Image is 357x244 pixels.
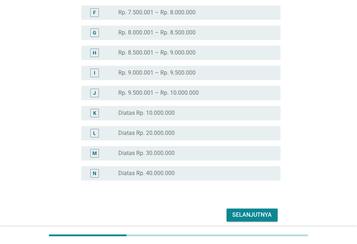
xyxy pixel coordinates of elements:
button: Selanjutnya [226,208,278,221]
label: Rp. 9.500.001 – Rp. 10.000.000 [118,89,199,97]
label: Diatas Rp. 10.000.000 [118,109,175,117]
label: Rp. 7.500.001 – Rp. 8.000.000 [118,9,196,16]
label: Diatas Rp. 30.000.000 [118,150,175,157]
div: K [93,109,96,117]
label: Diatas Rp. 40.000.000 [118,170,175,177]
div: G [93,29,96,36]
div: M [92,149,97,157]
div: H [93,49,96,56]
div: I [94,69,95,76]
label: Diatas Rp. 20.000.000 [118,130,175,137]
label: Rp. 8.000.001 – Rp. 8.500.000 [118,29,196,36]
div: L [93,129,96,137]
div: F [93,9,96,16]
label: Rp. 8.500.001 – Rp. 9.000.000 [118,49,196,56]
div: N [93,169,96,177]
label: Rp. 9.000.001 – Rp. 9.500.000 [118,69,196,76]
div: Selanjutnya [232,211,272,219]
div: J [93,89,96,97]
